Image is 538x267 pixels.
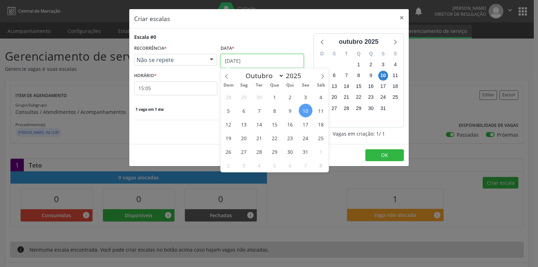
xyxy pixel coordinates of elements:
span: Outubro 25, 2025 [314,131,327,145]
button: Close [395,9,409,26]
span: quinta-feira, 30 de outubro de 2025 [366,103,376,113]
span: Outubro 23, 2025 [283,131,297,145]
span: Novembro 2, 2025 [222,158,235,172]
span: Outubro 18, 2025 [314,117,327,131]
span: sexta-feira, 17 de outubro de 2025 [378,82,388,91]
span: Setembro 28, 2025 [222,90,235,104]
span: quarta-feira, 1 de outubro de 2025 [354,60,364,69]
div: S [328,48,340,59]
span: Outubro 16, 2025 [283,117,297,131]
span: segunda-feira, 20 de outubro de 2025 [329,93,339,102]
span: Seg [236,83,251,88]
span: Outubro 7, 2025 [253,104,266,117]
span: Outubro 19, 2025 [222,131,235,145]
span: Outubro 10, 2025 [299,104,312,117]
span: sábado, 18 de outubro de 2025 [391,82,400,91]
span: segunda-feira, 27 de outubro de 2025 [329,103,339,113]
div: S [377,48,389,59]
span: Outubro 5, 2025 [222,104,235,117]
span: Outubro 20, 2025 [237,131,251,145]
span: Qui [282,83,298,88]
div: S [389,48,401,59]
span: Outubro 27, 2025 [237,145,251,158]
span: Outubro 4, 2025 [314,90,327,104]
span: Ter [251,83,267,88]
span: Outubro 13, 2025 [237,117,251,131]
span: Setembro 30, 2025 [253,90,266,104]
span: Não se repete [137,56,203,63]
span: Outubro 30, 2025 [283,145,297,158]
div: outubro 2025 [336,37,381,47]
input: 00:00 [134,81,217,95]
span: / 1 [379,130,385,137]
span: Outubro 22, 2025 [268,131,282,145]
span: quarta-feira, 29 de outubro de 2025 [354,103,364,113]
span: sexta-feira, 3 de outubro de 2025 [378,60,388,69]
div: Escala #0 [134,33,156,41]
span: Outubro 2, 2025 [283,90,297,104]
span: Novembro 5, 2025 [268,158,282,172]
span: quarta-feira, 22 de outubro de 2025 [354,93,364,102]
span: terça-feira, 7 de outubro de 2025 [342,71,351,81]
span: quarta-feira, 15 de outubro de 2025 [354,82,364,91]
input: Selecione uma data [221,54,304,68]
span: quinta-feira, 2 de outubro de 2025 [366,60,376,69]
span: Novembro 3, 2025 [237,158,251,172]
span: Outubro 26, 2025 [222,145,235,158]
input: Year [284,71,307,80]
span: quarta-feira, 8 de outubro de 2025 [354,71,364,81]
label: Data [221,43,234,54]
label: HORÁRIO [134,70,157,81]
span: Outubro 3, 2025 [299,90,312,104]
label: RECORRÊNCIA [134,43,167,54]
span: terça-feira, 21 de outubro de 2025 [342,93,351,102]
span: sexta-feira, 31 de outubro de 2025 [378,103,388,113]
select: Month [242,71,284,81]
div: Vagas em criação: 1 [313,130,404,137]
span: sábado, 11 de outubro de 2025 [391,71,400,81]
span: Outubro 9, 2025 [283,104,297,117]
span: quinta-feira, 16 de outubro de 2025 [366,82,376,91]
span: quinta-feira, 23 de outubro de 2025 [366,93,376,102]
span: Outubro 31, 2025 [299,145,312,158]
span: Novembro 8, 2025 [314,158,327,172]
span: Outubro 28, 2025 [253,145,266,158]
span: Outubro 6, 2025 [237,104,251,117]
h5: Criar escalas [134,14,170,23]
button: OK [365,149,404,161]
span: Novembro 7, 2025 [299,158,312,172]
span: Outubro 15, 2025 [268,117,282,131]
span: Novembro 1, 2025 [314,145,327,158]
span: Outubro 11, 2025 [314,104,327,117]
span: 1 vaga em 1 dia [134,107,165,112]
span: Outubro 17, 2025 [299,117,312,131]
span: Outubro 24, 2025 [299,131,312,145]
span: Novembro 6, 2025 [283,158,297,172]
span: Outubro 21, 2025 [253,131,266,145]
span: sexta-feira, 24 de outubro de 2025 [378,93,388,102]
span: OK [381,152,388,158]
span: Qua [267,83,282,88]
span: Outubro 8, 2025 [268,104,282,117]
span: Novembro 4, 2025 [253,158,266,172]
span: segunda-feira, 6 de outubro de 2025 [329,71,339,81]
span: Setembro 29, 2025 [237,90,251,104]
div: T [340,48,353,59]
span: Outubro 1, 2025 [268,90,282,104]
div: D [316,48,328,59]
span: quinta-feira, 9 de outubro de 2025 [366,71,376,81]
span: terça-feira, 28 de outubro de 2025 [342,103,351,113]
span: Sex [298,83,313,88]
span: sexta-feira, 10 de outubro de 2025 [378,71,388,81]
span: Outubro 14, 2025 [253,117,266,131]
span: segunda-feira, 13 de outubro de 2025 [329,82,339,91]
span: sábado, 4 de outubro de 2025 [391,60,400,69]
span: Outubro 29, 2025 [268,145,282,158]
span: Dom [221,83,236,88]
span: Sáb [313,83,329,88]
span: sábado, 25 de outubro de 2025 [391,93,400,102]
div: Q [353,48,365,59]
span: Outubro 12, 2025 [222,117,235,131]
div: Q [365,48,377,59]
span: terça-feira, 14 de outubro de 2025 [342,82,351,91]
